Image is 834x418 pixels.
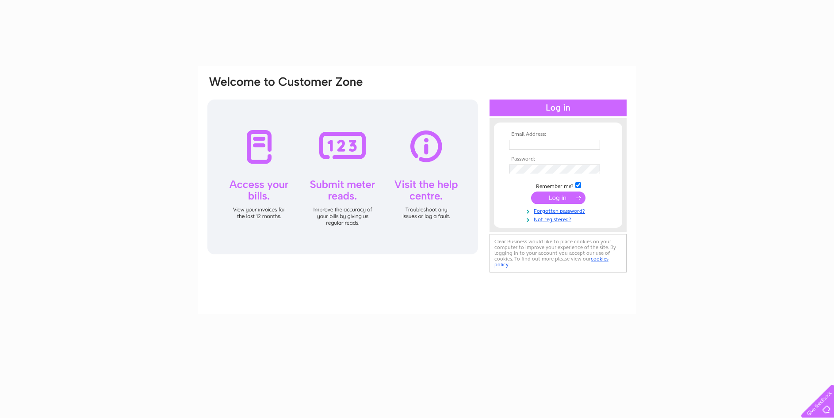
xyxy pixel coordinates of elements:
[509,206,609,215] a: Forgotten password?
[507,131,609,138] th: Email Address:
[509,215,609,223] a: Not registered?
[507,181,609,190] td: Remember me?
[507,156,609,162] th: Password:
[490,234,627,272] div: Clear Business would like to place cookies on your computer to improve your experience of the sit...
[494,256,608,268] a: cookies policy
[531,192,585,204] input: Submit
